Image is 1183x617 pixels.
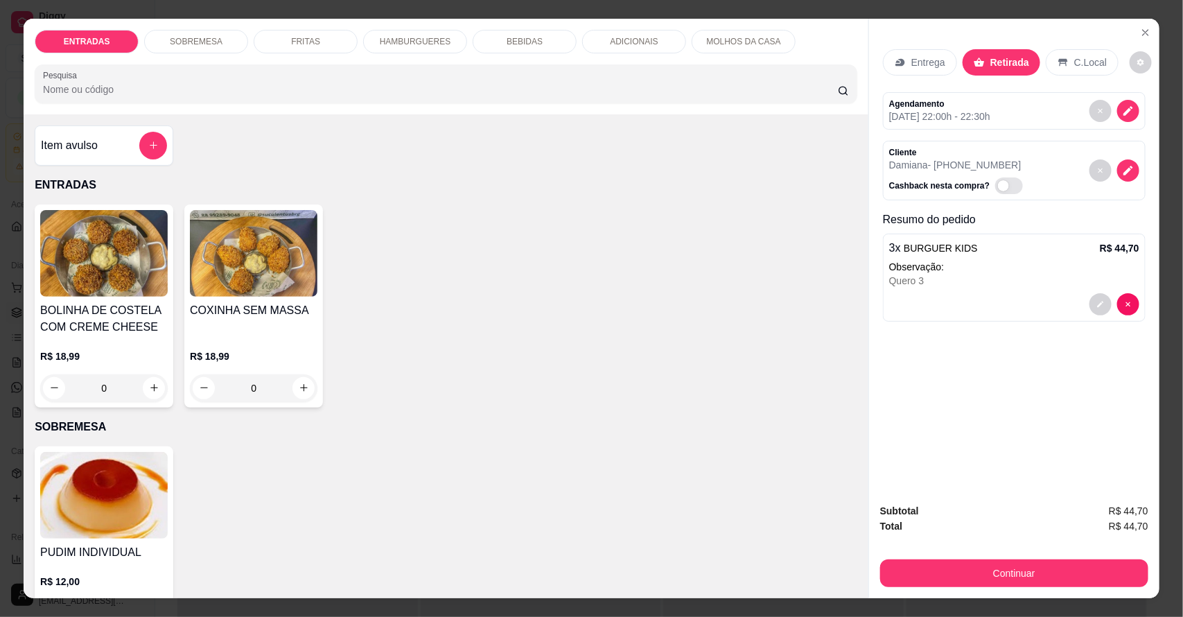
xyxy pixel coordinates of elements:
label: Automatic updates [995,177,1028,194]
button: increase-product-quantity [143,377,165,399]
button: decrease-product-quantity [43,377,65,399]
button: decrease-product-quantity [1089,159,1112,182]
button: Close [1134,21,1157,44]
h4: BOLINHA DE COSTELA COM CREME CHEESE [40,302,168,336]
p: R$ 12,00 [40,575,168,589]
button: Continuar [880,559,1148,587]
button: decrease-product-quantity [1089,293,1112,315]
p: Cliente [889,147,1028,158]
img: product-image [190,210,317,297]
button: decrease-product-quantity [1117,159,1139,182]
h4: COXINHA SEM MASSA [190,302,317,319]
p: BEBIDAS [507,36,543,47]
p: C.Local [1074,55,1107,69]
div: Quero 3 [889,274,1139,288]
span: R$ 44,70 [1109,519,1148,534]
button: add-separate-item [139,132,167,159]
p: Cashback nesta compra? [889,180,990,191]
p: ENTRADAS [35,177,857,193]
p: Entrega [911,55,945,69]
input: Pesquisa [43,82,838,96]
p: Damiana - [PHONE_NUMBER] [889,158,1028,172]
p: MOLHOS DA CASA [706,36,780,47]
button: decrease-product-quantity [1117,293,1139,315]
p: SOBREMESA [170,36,222,47]
h4: Item avulso [41,137,98,154]
p: R$ 44,70 [1100,241,1139,255]
img: product-image [40,210,168,297]
span: BURGUER KIDS [904,243,978,254]
img: product-image [40,452,168,539]
p: HAMBURGUERES [380,36,451,47]
p: Retirada [990,55,1029,69]
label: Pesquisa [43,69,82,81]
span: R$ 44,70 [1109,503,1148,519]
button: decrease-product-quantity [1117,100,1139,122]
p: 3 x [889,240,978,257]
button: decrease-product-quantity [193,377,215,399]
button: decrease-product-quantity [1089,100,1112,122]
strong: Subtotal [880,505,919,516]
p: Observação: [889,260,1139,274]
p: ENTRADAS [64,36,110,47]
p: [DATE] 22:00h - 22:30h [889,110,1089,123]
button: decrease-product-quantity [1130,51,1152,73]
p: ADICIONAIS [610,36,658,47]
p: R$ 18,99 [190,349,317,363]
p: FRITAS [291,36,320,47]
p: R$ 18,99 [40,349,168,363]
button: increase-product-quantity [292,377,315,399]
p: Agendamento [889,98,1089,110]
strong: Total [880,521,902,532]
p: SOBREMESA [35,419,857,435]
h4: PUDIM INDIVIDUAL [40,544,168,561]
p: Resumo do pedido [883,211,1146,228]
